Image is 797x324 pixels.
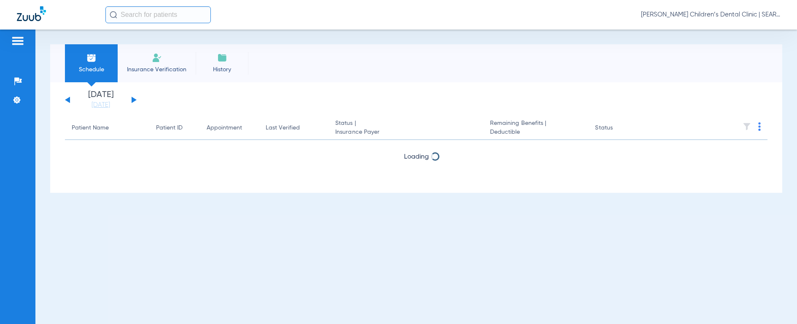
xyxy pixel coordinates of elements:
img: History [217,53,227,63]
div: Patient Name [72,124,109,132]
th: Status | [328,116,483,140]
span: Schedule [71,65,111,74]
span: Deductible [490,128,582,137]
img: filter.svg [743,122,751,131]
span: Loading [404,154,429,160]
div: Patient ID [156,124,183,132]
span: [PERSON_NAME] Children’s Dental Clinic | SEARHC [641,11,780,19]
input: Search for patients [105,6,211,23]
div: Patient Name [72,124,143,132]
img: Manual Insurance Verification [152,53,162,63]
div: Appointment [207,124,252,132]
div: Last Verified [266,124,322,132]
img: Schedule [86,53,97,63]
img: group-dot-blue.svg [758,122,761,131]
img: hamburger-icon [11,36,24,46]
th: Status [588,116,645,140]
a: [DATE] [75,101,126,109]
img: Zuub Logo [17,6,46,21]
span: History [202,65,242,74]
span: Insurance Payer [335,128,477,137]
th: Remaining Benefits | [483,116,589,140]
span: Insurance Verification [124,65,189,74]
div: Appointment [207,124,242,132]
div: Patient ID [156,124,193,132]
img: Search Icon [110,11,117,19]
div: Last Verified [266,124,300,132]
li: [DATE] [75,91,126,109]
